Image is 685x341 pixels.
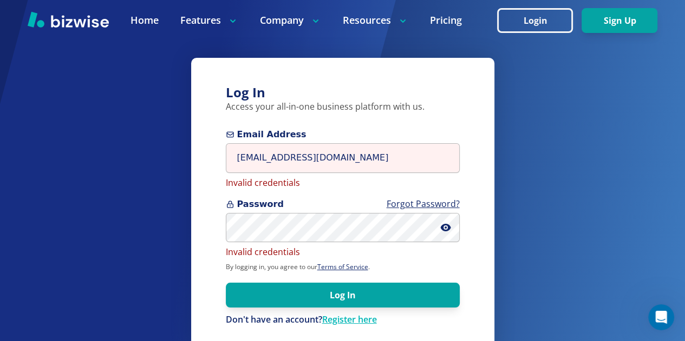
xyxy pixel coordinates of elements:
p: Invalid credentials [226,246,460,258]
p: Company [260,14,321,27]
p: Resources [343,14,408,27]
button: Sign Up [582,8,657,33]
input: you@example.com [226,143,460,173]
a: Pricing [430,14,462,27]
a: Forgot Password? [387,198,460,210]
button: Log In [226,283,460,307]
div: Don't have an account?Register here [226,314,460,326]
a: Login [497,16,582,26]
iframe: Intercom live chat [648,304,674,330]
p: Access your all-in-one business platform with us. [226,101,460,113]
button: Login [497,8,573,33]
span: Password [226,198,460,211]
p: By logging in, you agree to our . [226,263,460,271]
h3: Log In [226,84,460,102]
a: Home [131,14,159,27]
a: Register here [322,313,377,325]
a: Sign Up [582,16,657,26]
p: Invalid credentials [226,177,460,189]
img: Bizwise Logo [28,11,109,28]
a: Terms of Service [317,262,368,271]
p: Don't have an account? [226,314,460,326]
span: Email Address [226,128,460,141]
p: Features [180,14,238,27]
